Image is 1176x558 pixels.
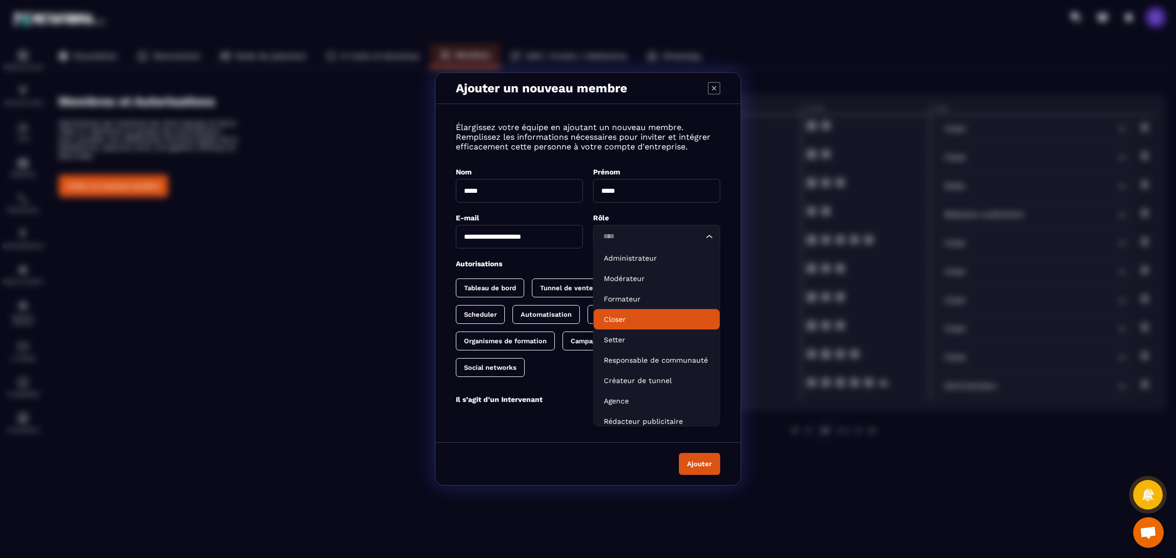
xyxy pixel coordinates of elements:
[456,122,720,151] p: Élargissez votre équipe en ajoutant un nouveau membre. Remplissez les informations nécessaires po...
[456,81,627,95] p: Ajouter un nouveau membre
[540,284,593,292] p: Tunnel de vente
[679,453,720,475] button: Ajouter
[456,168,472,176] label: Nom
[600,231,703,242] input: Search for option
[456,260,502,268] label: Autorisations
[571,337,638,345] p: Campagne e-mailing
[1133,517,1164,548] a: Ouvrir le chat
[604,375,709,386] p: Créateur de tunnel
[456,395,543,403] p: Il s’agit d’un Intervenant
[604,416,709,426] p: Rédacteur publicitaire
[604,335,709,345] p: Setter
[464,337,547,345] p: Organismes de formation
[604,314,709,324] p: Closer
[604,294,709,304] p: Formateur
[604,253,709,263] p: Administrateur
[464,364,517,371] p: Social networks
[604,355,709,365] p: Responsable de communauté
[593,214,609,222] label: Rôle
[456,214,479,222] label: E-mail
[521,311,572,318] p: Automatisation
[464,311,497,318] p: Scheduler
[593,168,620,176] label: Prénom
[464,284,516,292] p: Tableau de bord
[593,225,720,248] div: Search for option
[604,396,709,406] p: Agence
[604,273,709,284] p: Modérateur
